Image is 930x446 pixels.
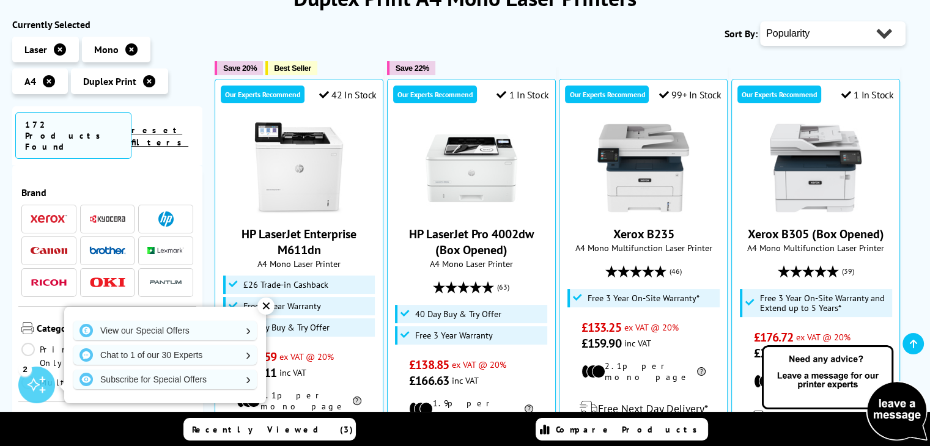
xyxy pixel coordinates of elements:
img: Xerox B305 (Box Opened) [770,122,862,214]
a: HP LaserJet Pro 4002dw (Box Opened) [409,226,534,258]
button: Save 20% [215,61,263,75]
span: ex VAT @ 20% [279,351,334,362]
img: Kyocera [89,214,126,224]
span: (63) [497,276,509,299]
li: 1.9p per mono page [409,398,533,420]
div: ✕ [257,298,275,315]
a: Compare Products [536,418,708,441]
span: Free 3 Year On-Site Warranty and Extend up to 5 Years* [760,293,889,313]
a: Xerox [31,211,67,227]
span: ex VAT @ 20% [624,321,679,333]
img: Canon [31,247,67,255]
span: Recently Viewed (3) [192,424,353,435]
div: Our Experts Recommend [221,86,304,103]
li: 2.1p per mono page [581,360,706,382]
span: inc VAT [452,375,479,386]
button: Best Seller [265,61,317,75]
a: Lexmark [147,243,184,258]
span: A4 Mono Multifunction Laser Printer [738,242,893,254]
img: Category [21,322,34,334]
img: HP LaserJet Enterprise M611dn [253,122,345,214]
span: £166.63 [409,373,449,389]
span: A4 [24,75,36,87]
span: Free 3 Year On-Site Warranty* [588,293,699,303]
span: ex VAT @ 20% [452,359,506,370]
div: 99+ In Stock [659,89,721,101]
div: Our Experts Recommend [565,86,649,103]
img: OKI [89,277,126,288]
a: Subscribe for Special Offers [73,370,257,389]
span: Mono [94,43,119,56]
span: Save 22% [396,64,429,73]
a: HP LaserJet Pro 4002dw (Box Opened) [426,204,517,216]
a: Print Only [21,343,108,370]
span: 172 Products Found [15,112,131,159]
span: Save 20% [223,64,257,73]
a: HP [147,211,184,227]
span: £159.90 [581,335,621,351]
span: Laser [24,43,47,56]
div: Our Experts Recommend [393,86,477,103]
a: reset filters [131,125,188,148]
img: Open Live Chat window [759,343,930,444]
span: inc VAT [624,337,651,349]
img: HP LaserJet Pro 4002dw (Box Opened) [426,122,517,214]
span: (46) [670,260,682,283]
span: 40 Day Buy & Try Offer [243,323,330,332]
a: HP LaserJet Enterprise M611dn [253,204,345,216]
span: £133.25 [581,320,621,335]
span: £26 Trade-in Cashback [243,280,328,290]
span: A4 Mono Laser Printer [221,258,377,269]
a: OKI [89,275,126,290]
div: 2 [18,362,32,376]
span: £212.06 [754,345,794,361]
span: inc VAT [279,367,306,378]
img: Brother [89,246,126,255]
li: 1.3p per mono page [754,370,878,392]
a: Kyocera [89,211,126,227]
span: £176.72 [754,329,794,345]
li: 1.1p per mono page [237,390,361,412]
div: 1 In Stock [496,89,549,101]
span: Free 3 Year Warranty [415,331,493,340]
span: A4 Mono Laser Printer [394,258,549,269]
a: Xerox B235 [613,226,674,242]
span: Compare Products [556,424,704,435]
img: HP [158,211,174,227]
a: Xerox B235 [597,204,689,216]
img: Ricoh [31,279,67,286]
span: Brand [21,186,193,199]
a: Chat to 1 of our 30 Experts [73,345,257,365]
span: Sort By: [725,27,758,40]
a: Xerox B305 (Box Opened) [748,226,884,242]
img: Xerox [31,214,67,223]
span: Duplex Print [83,75,136,87]
img: Lexmark [147,247,184,254]
span: Best Seller [274,64,311,73]
span: £138.85 [409,357,449,373]
button: Save 22% [387,61,435,75]
a: Brother [89,243,126,258]
img: Pantum [147,275,184,290]
div: Our Experts Recommend [737,86,821,103]
span: Free 3 Year Warranty [243,301,321,311]
div: Currently Selected [12,18,202,31]
span: (39) [842,260,854,283]
span: 40 Day Buy & Try Offer [415,309,501,319]
a: Xerox B305 (Box Opened) [770,204,862,216]
a: Canon [31,243,67,258]
div: 42 In Stock [319,89,377,101]
span: A4 Mono Multifunction Laser Printer [566,242,721,254]
img: Xerox B235 [597,122,689,214]
div: 1 In Stock [841,89,894,101]
span: ex VAT @ 20% [796,331,851,343]
a: Ricoh [31,275,67,290]
a: View our Special Offers [73,321,257,340]
a: Recently Viewed (3) [183,418,356,441]
span: Category [37,322,193,337]
div: modal_delivery [566,392,721,426]
a: HP LaserJet Enterprise M611dn [242,226,356,258]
